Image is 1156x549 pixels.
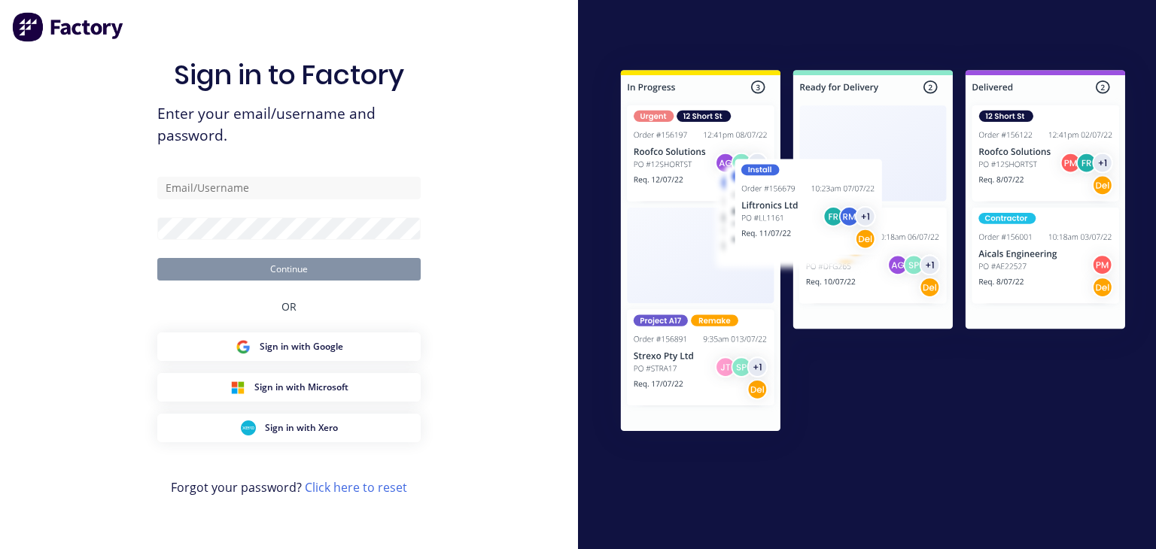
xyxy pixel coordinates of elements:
div: OR [281,281,297,332]
input: Email/Username [157,177,421,199]
img: Factory [12,12,125,42]
a: Click here to reset [305,479,407,496]
button: Google Sign inSign in with Google [157,332,421,361]
img: Google Sign in [236,339,251,354]
img: Microsoft Sign in [230,380,245,395]
span: Sign in with Microsoft [254,381,348,394]
span: Forgot your password? [171,478,407,496]
span: Enter your email/username and password. [157,103,421,147]
img: Sign in [590,42,1156,464]
img: Xero Sign in [241,420,256,435]
button: Xero Sign inSign in with Xero [157,414,421,442]
span: Sign in with Xero [265,421,338,435]
span: Sign in with Google [260,340,343,353]
h1: Sign in to Factory [174,59,404,91]
button: Microsoft Sign inSign in with Microsoft [157,373,421,402]
button: Continue [157,258,421,281]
